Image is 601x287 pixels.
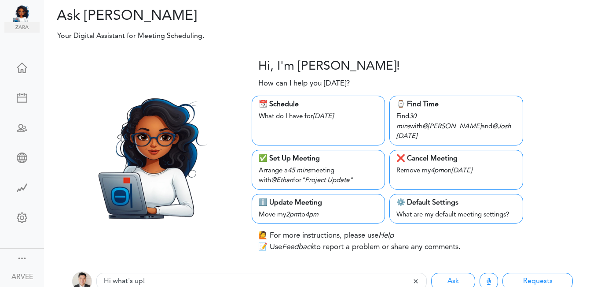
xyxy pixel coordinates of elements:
a: Change side menu [17,253,27,265]
div: Schedule Team Meeting [4,123,40,131]
img: zara.png [4,22,40,33]
i: Feedback [282,243,314,251]
i: "Project Update" [301,177,353,184]
i: 45 mins [288,168,310,174]
i: @Josh [492,123,511,130]
img: Zara.png [79,85,221,227]
div: Home [4,63,40,71]
a: ARVEE [1,266,43,286]
i: [DATE] [313,113,333,120]
div: ⚙️ Default Settings [396,198,516,208]
a: Change Settings [4,208,40,229]
i: @Ethan [271,177,293,184]
div: ℹ️ Update Meeting [259,198,378,208]
div: Remove my on [396,164,516,176]
div: ARVEE [11,272,33,283]
i: [DATE] [451,168,472,174]
p: 🙋 For more instructions, please use [258,230,394,242]
p: 📝 Use to report a problem or share any comments. [258,242,461,253]
div: New Meeting [4,93,40,101]
p: How can I help you [DATE]? [258,78,350,89]
div: Find with and [396,110,516,142]
i: 4pm [305,212,319,218]
p: Your Digital Assistant for Meeting Scheduling. [51,31,441,41]
div: Time Saved [4,183,40,191]
div: Arrange a meeting with for [259,164,378,186]
h2: Ask [PERSON_NAME] [51,8,316,25]
i: @[PERSON_NAME] [422,123,481,130]
div: ⌚️ Find Time [396,99,516,110]
i: 2pm [286,212,299,218]
div: Share Meeting Link [4,153,40,161]
i: Help [378,232,394,239]
h3: Hi, I'm [PERSON_NAME]! [258,60,400,75]
div: ✅ Set Up Meeting [259,153,378,164]
div: Move my to [259,208,378,220]
div: ❌ Cancel Meeting [396,153,516,164]
div: Show menu and text [17,253,27,262]
div: 📆 Schedule [259,99,378,110]
div: What are my default meeting settings? [396,208,516,220]
i: [DATE] [396,133,417,140]
div: Change Settings [4,212,40,221]
i: 4pm [431,168,444,174]
i: 30 mins [396,113,416,130]
img: Unified Global - Powered by TEAMCAL AI [13,4,40,22]
div: What do I have for [259,110,378,122]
